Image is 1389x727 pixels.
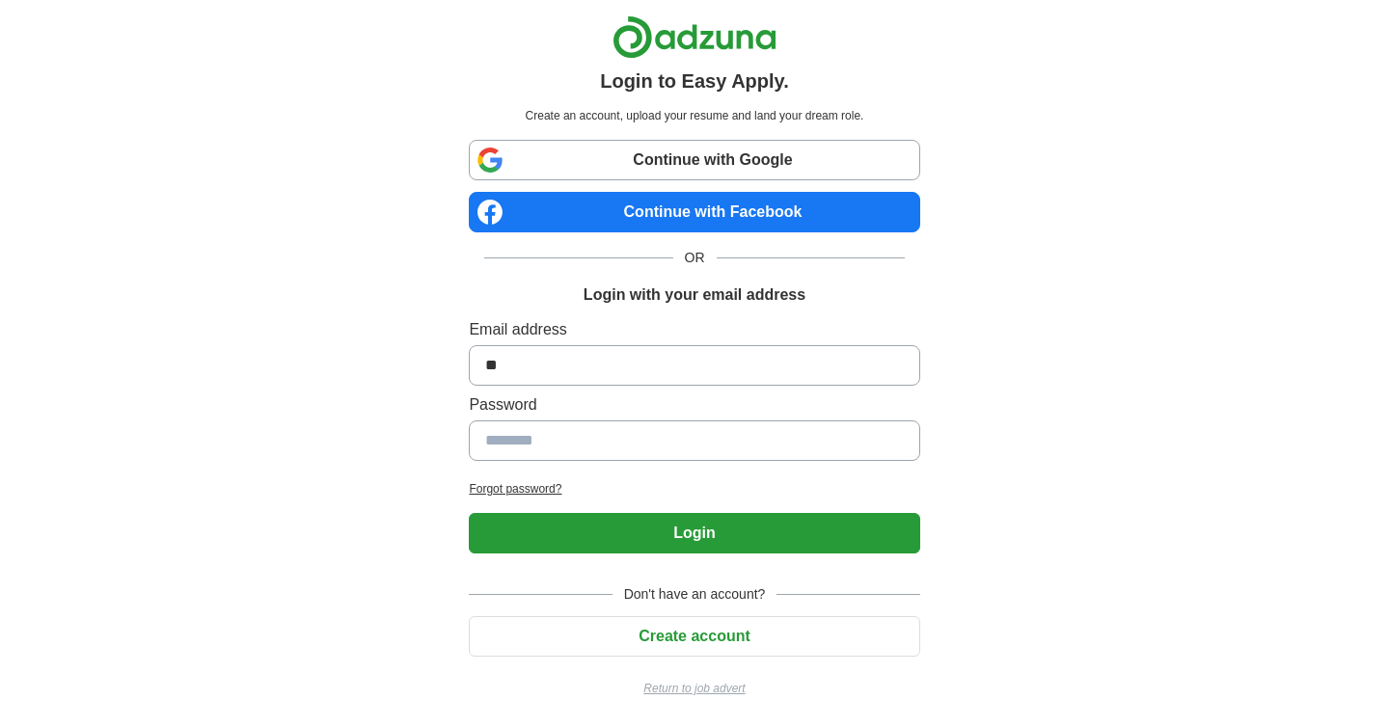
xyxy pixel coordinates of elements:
[584,283,805,307] h1: Login with your email address
[600,67,789,95] h1: Login to Easy Apply.
[473,107,915,124] p: Create an account, upload your resume and land your dream role.
[469,140,919,180] a: Continue with Google
[469,628,919,644] a: Create account
[469,680,919,697] a: Return to job advert
[469,318,919,341] label: Email address
[673,248,717,268] span: OR
[469,480,919,498] a: Forgot password?
[613,15,776,59] img: Adzuna logo
[469,192,919,232] a: Continue with Facebook
[469,616,919,657] button: Create account
[613,584,777,605] span: Don't have an account?
[469,513,919,553] button: Login
[469,393,919,417] label: Password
